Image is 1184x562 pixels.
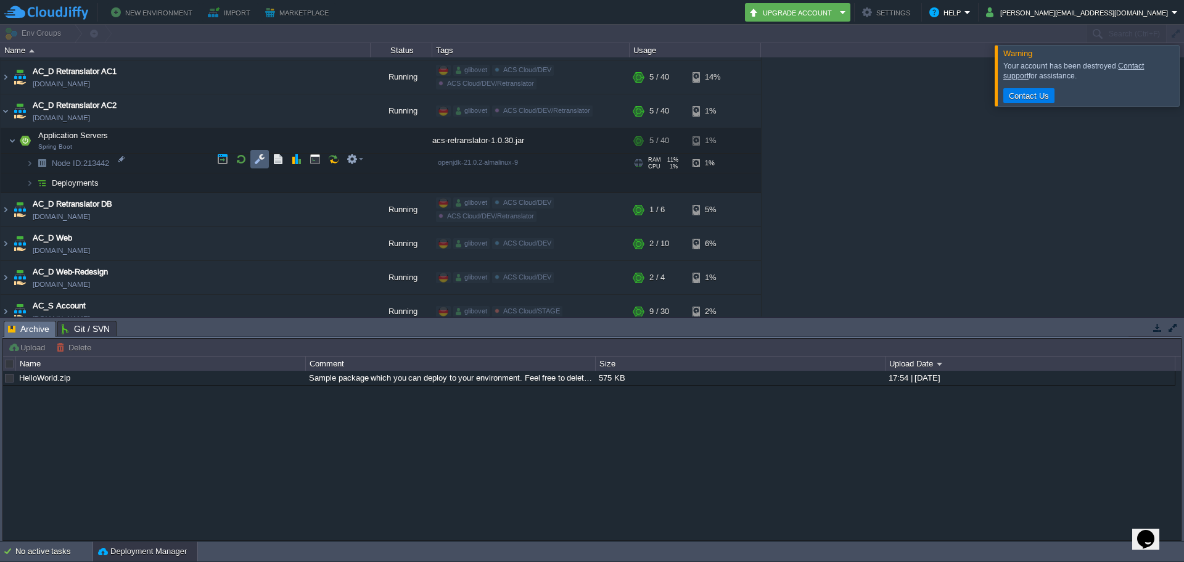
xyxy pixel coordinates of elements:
div: Size [596,357,885,371]
span: ACS Cloud/STAGE [503,307,560,315]
a: [DOMAIN_NAME] [33,78,90,90]
img: AMDAwAAAACH5BAEAAAAALAAAAAABAAEAAAICRAEAOw== [26,173,33,192]
div: 9 / 30 [649,295,669,328]
iframe: chat widget [1132,513,1172,550]
div: acs-retranslator-1.0.30.jar [432,128,630,153]
div: Comment [306,357,595,371]
img: AMDAwAAAACH5BAEAAAAALAAAAAABAAEAAAICRAEAOw== [1,193,10,226]
span: ACS Cloud/DEV [503,273,551,281]
a: Application ServersSpring Boot [37,131,110,140]
a: AC_D Web-Redesign [33,266,108,278]
div: Running [371,295,432,328]
div: Name [1,43,370,57]
div: Running [371,60,432,94]
button: Delete [56,342,95,353]
div: 2% [693,295,733,328]
div: Name [17,357,305,371]
img: AMDAwAAAACH5BAEAAAAALAAAAAABAAEAAAICRAEAOw== [11,295,28,328]
span: 1% [665,163,678,170]
div: No active tasks [15,542,92,561]
div: Tags [433,43,629,57]
div: Usage [630,43,760,57]
a: AC_D Retranslator AC1 [33,65,117,78]
span: ACS Cloud/DEV/Retranslator [447,212,534,220]
button: Contact Us [1005,90,1053,101]
button: Upgrade Account [749,5,836,20]
span: Spring Boot [38,143,72,151]
button: Deployment Manager [98,545,187,558]
img: AMDAwAAAACH5BAEAAAAALAAAAAABAAEAAAICRAEAOw== [1,94,10,128]
img: AMDAwAAAACH5BAEAAAAALAAAAAABAAEAAAICRAEAOw== [11,94,28,128]
a: Node ID:213442 [51,158,111,168]
a: AC_S Account [33,300,86,312]
div: Status [371,43,432,57]
span: Deployments [51,178,101,188]
div: 575 KB [596,371,884,385]
div: 5 / 40 [649,128,669,153]
div: glibovet [453,272,490,283]
div: 2 / 10 [649,227,669,260]
img: AMDAwAAAACH5BAEAAAAALAAAAAABAAEAAAICRAEAOw== [11,193,28,226]
img: AMDAwAAAACH5BAEAAAAALAAAAAABAAEAAAICRAEAOw== [11,60,28,94]
div: 1% [693,154,733,173]
span: ACS Cloud/DEV/Retranslator [503,107,590,114]
span: Archive [8,321,49,337]
div: Running [371,94,432,128]
div: Running [371,193,432,226]
button: Upload [8,342,49,353]
img: CloudJiffy [4,5,88,20]
span: ACS Cloud/DEV/Retranslator [447,80,534,87]
span: [DOMAIN_NAME] [33,210,90,223]
div: 1% [693,261,733,294]
div: Running [371,227,432,260]
a: [DOMAIN_NAME] [33,112,90,124]
span: 11% [666,157,678,163]
div: 5 / 40 [649,60,669,94]
img: AMDAwAAAACH5BAEAAAAALAAAAAABAAEAAAICRAEAOw== [9,128,16,153]
div: 17:54 | [DATE] [886,371,1174,385]
div: glibovet [453,65,490,76]
span: RAM [648,157,661,163]
span: Warning [1003,49,1032,58]
img: AMDAwAAAACH5BAEAAAAALAAAAAABAAEAAAICRAEAOw== [29,49,35,52]
img: AMDAwAAAACH5BAEAAAAALAAAAAABAAEAAAICRAEAOw== [1,60,10,94]
button: Import [208,5,254,20]
div: 5% [693,193,733,226]
img: AMDAwAAAACH5BAEAAAAALAAAAAABAAEAAAICRAEAOw== [11,261,28,294]
span: Application Servers [37,130,110,141]
div: glibovet [453,306,490,317]
span: Node ID: [52,159,83,168]
a: AC_D Retranslator DB [33,198,112,210]
a: AC_D Retranslator AC2 [33,99,117,112]
img: AMDAwAAAACH5BAEAAAAALAAAAAABAAEAAAICRAEAOw== [33,154,51,173]
a: AC_D Web [33,232,72,244]
div: Sample package which you can deploy to your environment. Feel free to delete and upload a package... [306,371,594,385]
span: Git / SVN [62,321,110,336]
div: 1% [693,128,733,153]
div: 1 / 6 [649,193,665,226]
div: glibovet [453,238,490,249]
div: Running [371,261,432,294]
span: 213442 [51,158,111,168]
button: Help [929,5,964,20]
button: [PERSON_NAME][EMAIL_ADDRESS][DOMAIN_NAME] [986,5,1172,20]
img: AMDAwAAAACH5BAEAAAAALAAAAAABAAEAAAICRAEAOw== [26,154,33,173]
a: HelloWorld.zip [19,373,70,382]
div: Your account has been destroyed. for assistance. [1003,61,1176,81]
div: 14% [693,60,733,94]
span: openjdk-21.0.2-almalinux-9 [438,159,518,166]
span: CPU [648,163,660,170]
button: Settings [862,5,914,20]
div: 2 / 4 [649,261,665,294]
button: New Environment [111,5,196,20]
a: [DOMAIN_NAME] [33,244,90,257]
div: 5 / 40 [649,94,669,128]
span: ACS Cloud/DEV [503,199,551,206]
img: AMDAwAAAACH5BAEAAAAALAAAAAABAAEAAAICRAEAOw== [11,227,28,260]
div: 6% [693,227,733,260]
div: glibovet [453,105,490,117]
